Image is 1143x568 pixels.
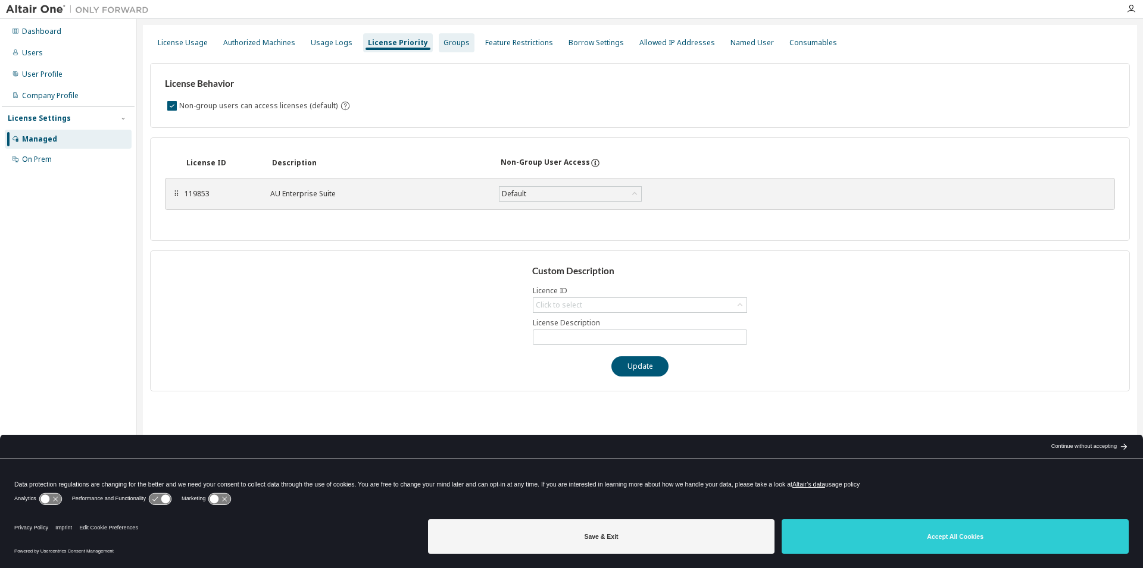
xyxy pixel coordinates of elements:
div: Company Profile [22,91,79,101]
button: Update [611,356,669,376]
div: Description [272,158,486,168]
label: Licence ID [533,286,747,296]
div: AU Enterprise Suite [270,189,485,199]
label: Non-group users can access licenses (default) [179,99,340,113]
div: License Usage [158,38,208,48]
div: Groups [444,38,470,48]
div: 119853 [185,189,256,199]
div: Users [22,48,43,58]
div: Authorized Machines [223,38,295,48]
div: Dashboard [22,27,61,36]
div: Named User [730,38,774,48]
div: Usage Logs [311,38,352,48]
div: Borrow Settings [569,38,624,48]
div: User Profile [22,70,63,79]
div: On Prem [22,155,52,164]
div: Non-Group User Access [501,158,590,168]
div: License Settings [8,114,71,123]
div: ⠿ [173,189,180,199]
div: License ID [186,158,258,168]
div: Default [500,187,528,200]
div: License Priority [368,38,428,48]
div: Consumables [789,38,837,48]
div: Click to select [536,300,582,310]
img: Altair One [6,4,155,15]
label: License Description [533,318,747,328]
div: Feature Restrictions [485,38,553,48]
div: Managed [22,134,57,144]
svg: By default any user not assigned to any group can access any license. Turn this setting off to di... [340,101,351,111]
div: Click to select [533,298,747,312]
div: Default [499,187,641,201]
h3: Custom Description [532,265,748,277]
div: Allowed IP Addresses [639,38,715,48]
h3: License Behavior [165,78,349,90]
